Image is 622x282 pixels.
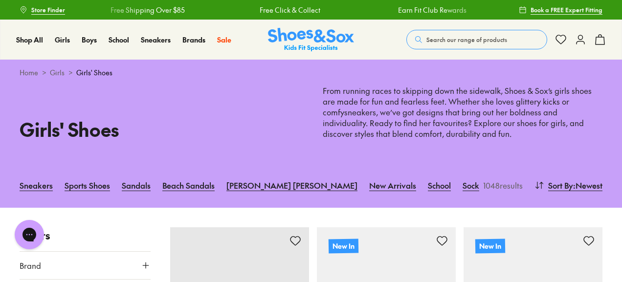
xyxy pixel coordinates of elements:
a: Free Shipping Over $85 [94,5,168,15]
span: Girls' Shoes [76,67,112,78]
a: Beach Sandals [162,174,215,196]
a: Store Finder [20,1,65,19]
span: Book a FREE Expert Fitting [531,5,602,14]
span: Sort By [548,179,573,191]
a: Shop All [16,35,43,45]
button: Sort By:Newest [534,174,602,196]
a: School [109,35,129,45]
span: Search our range of products [426,35,507,44]
button: Brand [20,252,151,279]
img: SNS_Logo_Responsive.svg [268,28,354,52]
a: [PERSON_NAME] [PERSON_NAME] [226,174,357,196]
a: Girls [50,67,65,78]
a: Book a FREE Expert Fitting [519,1,602,19]
a: Girls [55,35,70,45]
a: Sports Shoes [65,174,110,196]
a: Sale [217,35,231,45]
span: Store Finder [31,5,65,14]
a: Socks & Tights [463,174,513,196]
p: New In [475,239,505,253]
span: Brand [20,260,41,271]
a: Home [20,67,38,78]
div: > > [20,67,602,78]
iframe: Gorgias live chat messenger [10,217,49,253]
a: Boys [82,35,97,45]
a: Shoes & Sox [268,28,354,52]
p: 1048 results [479,179,523,191]
p: From running races to skipping down the sidewalk, Shoes & Sox’s girls shoes are made for fun and ... [323,86,602,139]
a: Free Click & Collect [243,5,304,15]
p: New In [329,239,358,253]
a: Brands [182,35,205,45]
a: sneakers [344,107,376,117]
a: Sneakers [20,174,53,196]
a: Earn Fit Club Rewards [381,5,450,15]
button: Search our range of products [406,30,547,49]
a: School [428,174,451,196]
a: Sandals [122,174,151,196]
h1: Girls' Shoes [20,115,299,143]
a: New Arrivals [369,174,416,196]
p: Filters [20,227,151,243]
a: Sneakers [141,35,171,45]
span: : Newest [573,179,602,191]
